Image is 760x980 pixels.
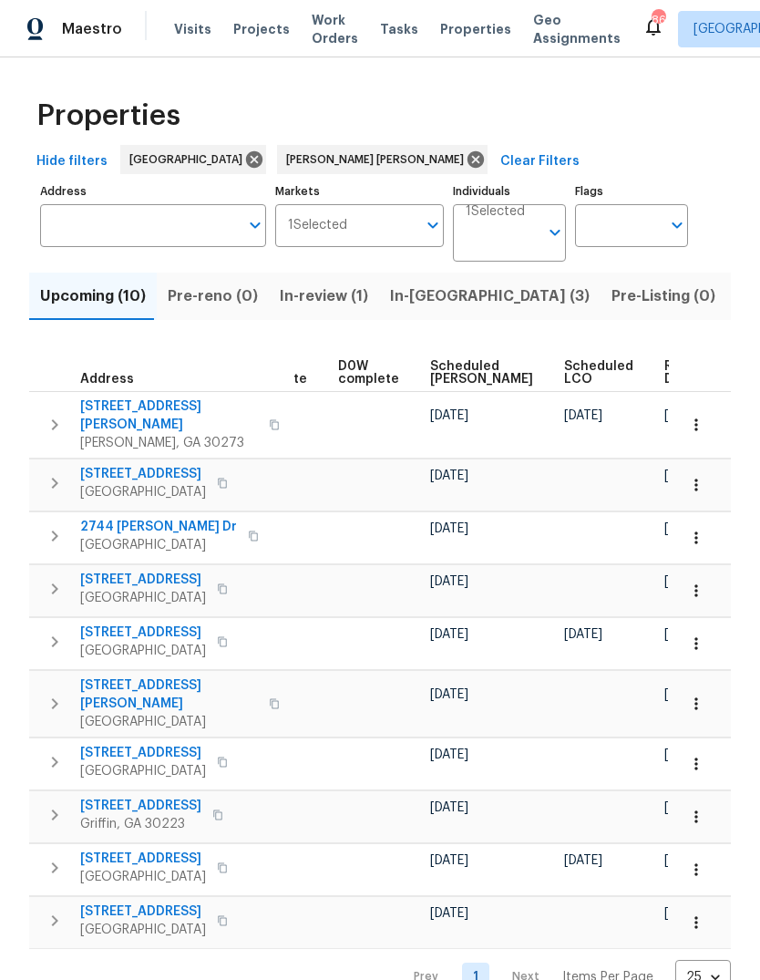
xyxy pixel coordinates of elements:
span: [DATE] [430,801,468,814]
button: Hide filters [29,145,115,179]
span: Work Orders [312,11,358,47]
span: In-[GEOGRAPHIC_DATA] (3) [390,284,590,309]
span: [GEOGRAPHIC_DATA] [80,713,258,731]
span: Visits [174,20,211,38]
span: Pre-reno (0) [168,284,258,309]
span: [GEOGRAPHIC_DATA] [80,921,206,939]
span: [GEOGRAPHIC_DATA] [80,589,206,607]
span: [DATE] [430,575,468,588]
span: D0W complete [338,360,399,386]
span: Ready Date [664,360,704,386]
div: [GEOGRAPHIC_DATA] [120,145,266,174]
span: [DATE] [664,575,703,588]
span: Tasks [380,23,418,36]
span: In-review (1) [280,284,368,309]
span: [STREET_ADDRESS] [80,744,206,762]
label: Flags [575,186,688,197]
span: Clear Filters [500,150,580,173]
span: [DATE] [430,907,468,920]
button: Open [542,220,568,245]
span: [GEOGRAPHIC_DATA] [80,868,206,886]
span: Address [80,373,134,386]
span: [DATE] [664,522,703,535]
span: 1 Selected [466,204,525,220]
span: Properties [440,20,511,38]
span: [STREET_ADDRESS][PERSON_NAME] [80,676,258,713]
span: [DATE] [664,748,703,761]
span: [STREET_ADDRESS] [80,850,206,868]
span: 2744 [PERSON_NAME] Dr [80,518,237,536]
span: Pre-Listing (0) [611,284,715,309]
span: Griffin, GA 30223 [80,815,201,833]
span: [DATE] [430,409,468,422]
span: Properties [36,107,180,125]
span: Geo Assignments [533,11,621,47]
span: [PERSON_NAME] [PERSON_NAME] [286,150,471,169]
button: Clear Filters [493,145,587,179]
span: Upcoming (10) [40,284,146,309]
span: [DATE] [430,854,468,867]
button: Open [420,212,446,238]
span: [STREET_ADDRESS] [80,903,206,921]
span: [GEOGRAPHIC_DATA] [80,483,206,501]
span: [DATE] [664,907,703,920]
span: [DATE] [564,628,602,641]
span: [DATE] [564,854,602,867]
span: [DATE] [664,854,703,867]
label: Individuals [453,186,566,197]
span: Maestro [62,20,122,38]
span: [DATE] [664,801,703,814]
span: [DATE] [430,469,468,482]
span: Scheduled LCO [564,360,633,386]
span: [STREET_ADDRESS] [80,571,206,589]
button: Open [664,212,690,238]
div: [PERSON_NAME] [PERSON_NAME] [277,145,488,174]
span: [GEOGRAPHIC_DATA] [129,150,250,169]
span: Hide filters [36,150,108,173]
span: [DATE] [664,628,703,641]
span: [GEOGRAPHIC_DATA] [80,762,206,780]
span: [STREET_ADDRESS] [80,465,206,483]
span: [STREET_ADDRESS] [80,624,206,642]
span: [STREET_ADDRESS] [80,797,201,815]
span: [GEOGRAPHIC_DATA] [80,642,206,660]
label: Markets [275,186,445,197]
span: [PERSON_NAME], GA 30273 [80,434,258,452]
span: Projects [233,20,290,38]
label: Address [40,186,266,197]
span: [DATE] [664,409,703,422]
div: 86 [652,11,664,29]
span: [DATE] [664,469,703,482]
span: [DATE] [564,409,602,422]
span: [DATE] [430,688,468,701]
span: Scheduled [PERSON_NAME] [430,360,533,386]
span: [STREET_ADDRESS][PERSON_NAME] [80,397,258,434]
span: [DATE] [664,688,703,701]
span: [DATE] [430,748,468,761]
span: [DATE] [430,628,468,641]
span: [GEOGRAPHIC_DATA] [80,536,237,554]
span: 1 Selected [288,218,347,233]
button: Open [242,212,268,238]
span: [DATE] [430,522,468,535]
